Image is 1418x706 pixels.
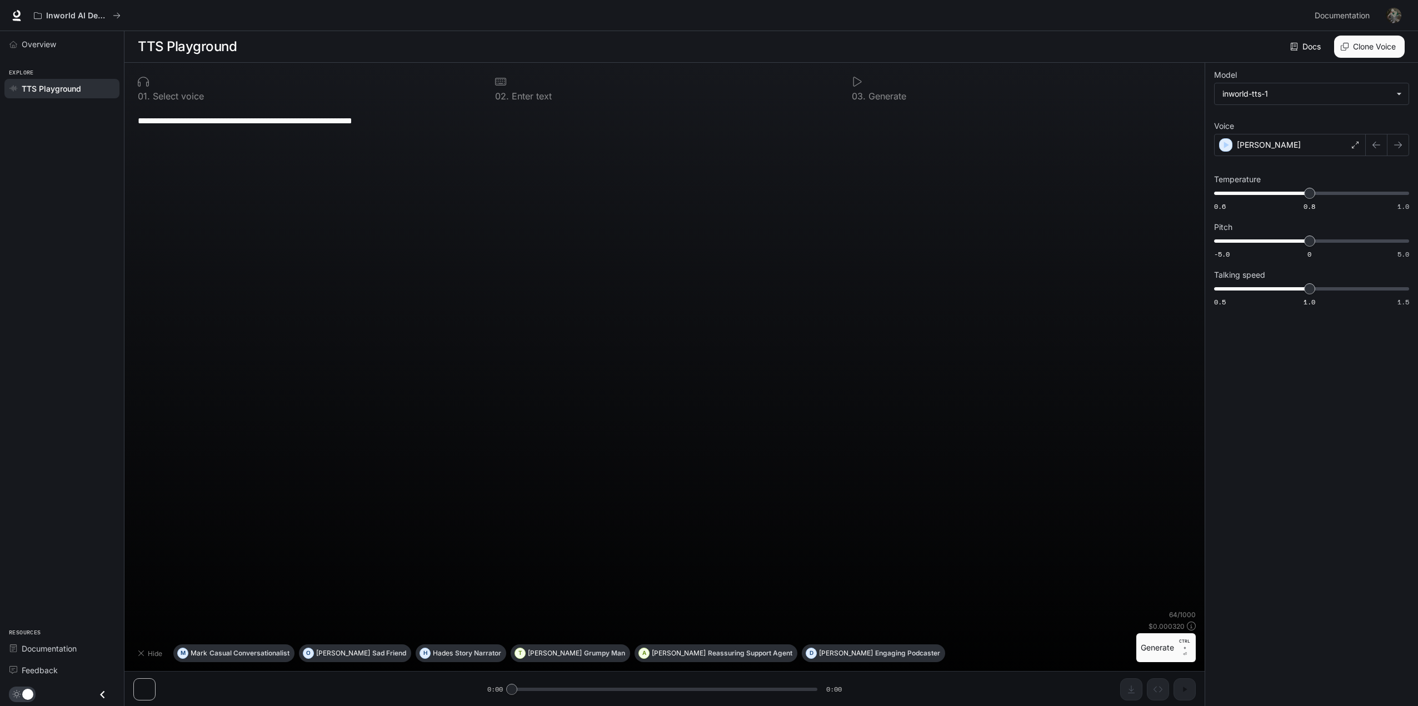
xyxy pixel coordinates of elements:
p: Voice [1214,122,1234,130]
div: H [420,644,430,662]
button: D[PERSON_NAME]Engaging Podcaster [802,644,945,662]
p: [PERSON_NAME] [652,650,706,657]
p: 0 1 . [138,92,150,101]
h1: TTS Playground [138,36,237,58]
span: TTS Playground [22,83,81,94]
div: O [303,644,313,662]
span: 5.0 [1397,249,1409,259]
span: 0 [1307,249,1311,259]
span: 0.5 [1214,297,1226,307]
div: inworld-tts-1 [1215,83,1409,104]
p: [PERSON_NAME] [528,650,582,657]
p: 0 3 . [852,92,866,101]
p: Enter text [509,92,552,101]
div: T [515,644,525,662]
p: Temperature [1214,176,1261,183]
button: User avatar [1382,4,1405,27]
p: 64 / 1000 [1169,610,1196,619]
a: Feedback [4,660,119,680]
button: Hide [133,644,169,662]
p: Engaging Podcaster [875,650,940,657]
span: 1.0 [1397,202,1409,211]
button: All workspaces [29,4,126,27]
div: A [639,644,649,662]
a: Docs [1288,36,1325,58]
div: M [178,644,188,662]
p: Story Narrator [455,650,501,657]
img: User avatar [1386,8,1401,23]
p: Hades [433,650,453,657]
button: Clone Voice [1334,36,1405,58]
p: [PERSON_NAME] [819,650,873,657]
p: CTRL + [1179,638,1191,651]
span: Feedback [22,664,58,676]
p: 0 2 . [495,92,509,101]
button: HHadesStory Narrator [416,644,506,662]
p: [PERSON_NAME] [316,650,370,657]
p: Model [1214,71,1237,79]
span: 1.5 [1397,297,1409,307]
span: 0.8 [1304,202,1315,211]
span: -5.0 [1214,249,1230,259]
button: GenerateCTRL +⏎ [1136,633,1196,662]
a: Documentation [4,639,119,658]
p: [PERSON_NAME] [1237,139,1301,151]
span: Dark mode toggle [22,688,33,700]
div: inworld-tts-1 [1222,88,1391,99]
p: Talking speed [1214,271,1265,279]
p: Pitch [1214,223,1232,231]
p: Mark [191,650,207,657]
button: A[PERSON_NAME]Reassuring Support Agent [635,644,797,662]
p: Casual Conversationalist [209,650,289,657]
span: Documentation [1315,9,1370,23]
div: D [806,644,816,662]
p: Grumpy Man [584,650,625,657]
span: Overview [22,38,56,50]
button: MMarkCasual Conversationalist [173,644,294,662]
p: Select voice [150,92,204,101]
p: Inworld AI Demos [46,11,108,21]
a: Documentation [1310,4,1378,27]
p: ⏎ [1179,638,1191,658]
a: TTS Playground [4,79,119,98]
button: O[PERSON_NAME]Sad Friend [299,644,411,662]
span: 1.0 [1304,297,1315,307]
p: $ 0.000320 [1149,622,1185,631]
span: Documentation [22,643,77,654]
button: Close drawer [90,683,115,706]
a: Overview [4,34,119,54]
p: Sad Friend [372,650,406,657]
button: T[PERSON_NAME]Grumpy Man [511,644,630,662]
p: Generate [866,92,906,101]
p: Reassuring Support Agent [708,650,792,657]
span: 0.6 [1214,202,1226,211]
